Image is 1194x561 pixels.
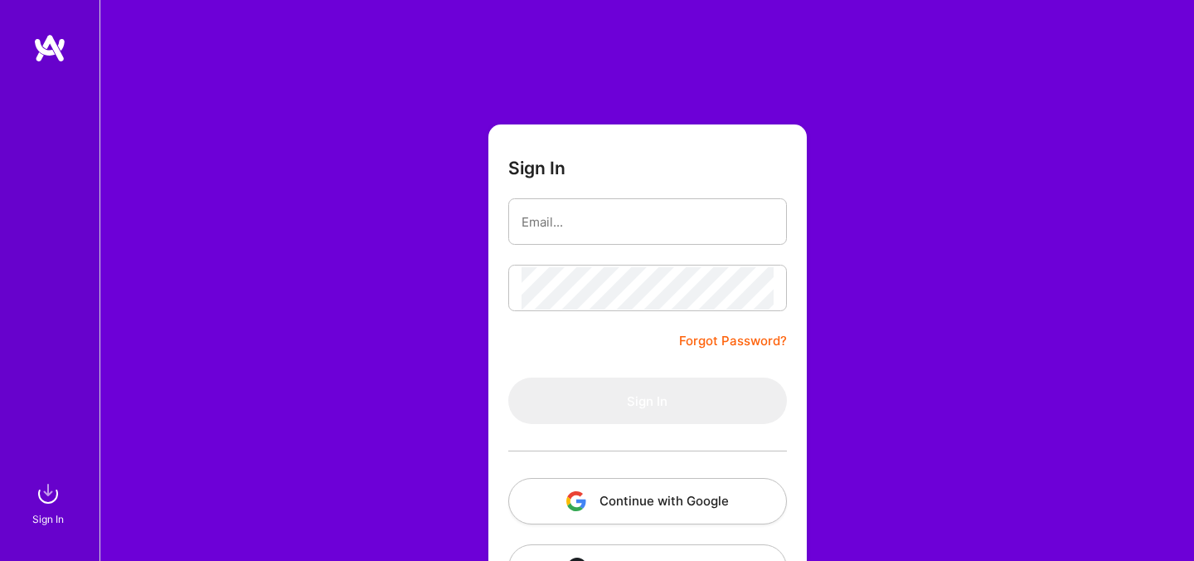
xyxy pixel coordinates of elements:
button: Continue with Google [508,478,787,524]
a: Forgot Password? [679,331,787,351]
a: sign inSign In [35,477,65,528]
button: Sign In [508,378,787,424]
input: Email... [522,201,774,243]
img: sign in [32,477,65,510]
h3: Sign In [508,158,565,178]
img: icon [566,491,586,511]
img: logo [33,33,66,63]
div: Sign In [32,510,64,528]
